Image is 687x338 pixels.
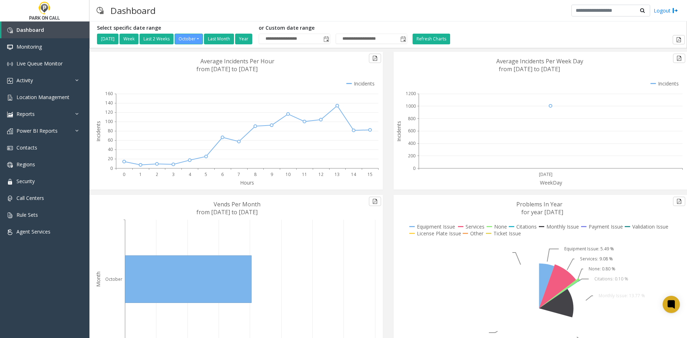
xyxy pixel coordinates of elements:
button: Export to pdf [673,197,685,206]
span: Call Centers [16,195,44,201]
text: 13 [335,171,340,177]
text: 8 [254,171,257,177]
text: 1000 [406,103,416,109]
text: Month [95,271,102,287]
button: [DATE] [97,34,118,44]
button: Last Month [204,34,234,44]
text: 80 [108,128,113,134]
text: 200 [408,153,415,159]
img: 'icon' [7,128,13,134]
text: 1200 [406,90,416,97]
img: 'icon' [7,162,13,168]
text: Average Incidents Per Week Day [496,57,583,65]
span: Live Queue Monitor [16,60,63,67]
text: 5 [205,171,207,177]
text: 600 [408,128,415,134]
button: Week [120,34,138,44]
text: 40 [108,146,113,152]
text: 100 [105,118,113,124]
text: 0 [413,165,415,171]
span: Dashboard [16,26,44,33]
img: 'icon' [7,229,13,235]
span: Location Management [16,94,69,101]
text: 9 [271,171,273,177]
text: 0 [123,171,125,177]
img: 'icon' [7,212,13,218]
text: 15 [367,171,372,177]
button: Export to pdf [369,54,381,63]
text: 400 [408,140,415,146]
h5: or Custom date range [259,25,407,31]
button: Export to pdf [673,54,685,63]
img: 'icon' [7,28,13,33]
button: Export to pdf [673,35,685,44]
text: 10 [286,171,291,177]
h5: Select specific date range [97,25,253,31]
text: 1 [139,171,142,177]
img: 'icon' [7,145,13,151]
text: 11 [302,171,307,177]
button: Year [235,34,252,44]
text: Citations: 0.10 % [594,276,628,282]
img: 'icon' [7,112,13,117]
text: from [DATE] to [DATE] [499,65,560,73]
text: Monthly Issue: 13.77 % [599,293,645,299]
text: Equipment Issue: 5.49 % [564,246,614,252]
text: 120 [105,109,113,115]
button: October [175,34,203,44]
button: Export to pdf [369,197,381,206]
button: Refresh Charts [413,34,450,44]
span: Regions [16,161,35,168]
text: None: 0.80 % [589,266,615,272]
span: Toggle popup [322,34,330,44]
button: Last 2 Weeks [140,34,174,44]
img: pageIcon [97,2,103,19]
text: Vends Per Month [214,200,260,208]
text: 7 [238,171,240,177]
text: Incidents [395,121,402,142]
h3: Dashboard [107,2,159,19]
text: 0 [110,165,113,171]
text: 800 [408,116,415,122]
text: Hours [240,179,254,186]
span: Reports [16,111,35,117]
text: 60 [108,137,113,143]
span: Agent Services [16,228,50,235]
img: 'icon' [7,61,13,67]
a: Dashboard [1,21,89,38]
text: 140 [105,100,113,106]
img: 'icon' [7,179,13,185]
text: Services: 9.08 % [580,256,613,262]
img: 'icon' [7,196,13,201]
text: [DATE] [539,171,552,177]
text: 2 [156,171,158,177]
span: Security [16,178,35,185]
text: Average Incidents Per Hour [200,57,274,65]
text: 6 [221,171,224,177]
a: Logout [654,7,678,14]
text: 3 [172,171,175,177]
span: Contacts [16,144,37,151]
span: Rule Sets [16,211,38,218]
span: Toggle popup [399,34,407,44]
text: for year [DATE] [521,208,563,216]
text: from [DATE] to [DATE] [196,65,258,73]
span: Power BI Reports [16,127,58,134]
text: October [105,276,122,282]
text: 20 [108,156,113,162]
text: from [DATE] to [DATE] [196,208,258,216]
text: Incidents [95,121,102,142]
img: 'icon' [7,95,13,101]
text: Problems In Year [516,200,562,208]
img: 'icon' [7,44,13,50]
text: 14 [351,171,356,177]
text: 4 [189,171,191,177]
img: 'icon' [7,78,13,84]
text: WeekDay [540,179,562,186]
img: logout [672,7,678,14]
text: 12 [318,171,323,177]
text: 160 [105,90,113,97]
span: Activity [16,77,33,84]
span: Monitoring [16,43,42,50]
